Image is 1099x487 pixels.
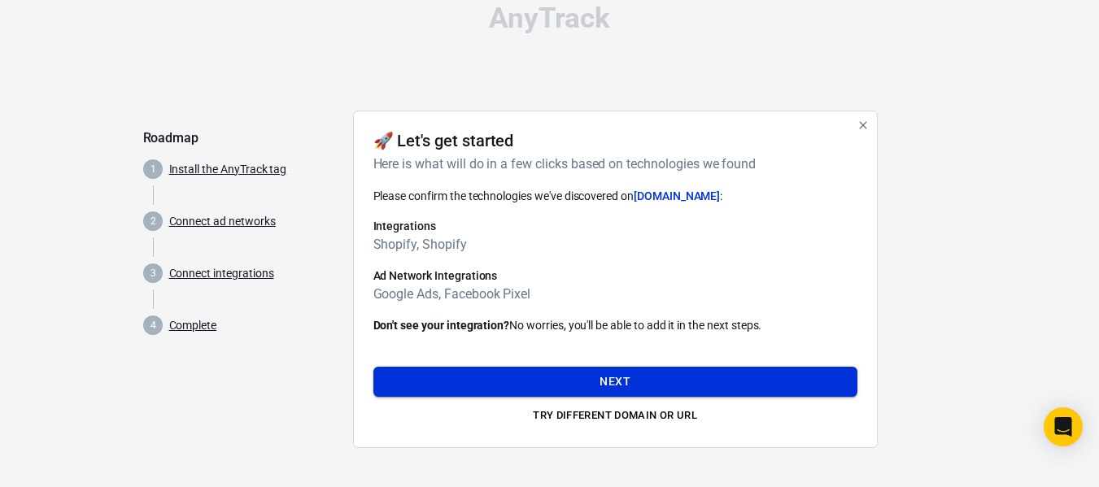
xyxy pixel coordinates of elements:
[169,317,217,334] a: Complete
[373,218,857,234] h6: Integrations
[373,403,857,428] button: Try different domain or url
[169,213,276,230] a: Connect ad networks
[150,267,155,279] text: 3
[1044,407,1083,446] div: Open Intercom Messenger
[169,265,274,282] a: Connect integrations
[373,367,857,397] button: Next
[373,154,851,174] h6: Here is what will do in a few clicks based on technologies we found
[373,131,514,150] h4: 🚀 Let's get started
[150,320,155,331] text: 4
[373,189,723,202] span: Please confirm the technologies we've discovered on :
[634,189,720,202] span: [DOMAIN_NAME]
[143,4,957,33] div: AnyTrack
[373,317,857,334] p: No worries, you'll be able to add it in the next steps.
[373,234,857,254] h6: Shopify, Shopify
[143,130,340,146] h5: Roadmap
[373,319,510,332] strong: Don't see your integration?
[373,267,857,284] h6: Ad Network Integrations
[150,215,155,227] text: 2
[373,284,857,304] h6: Google Ads, Facebook Pixel
[169,161,287,178] a: Install the AnyTrack tag
[150,163,155,175] text: 1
